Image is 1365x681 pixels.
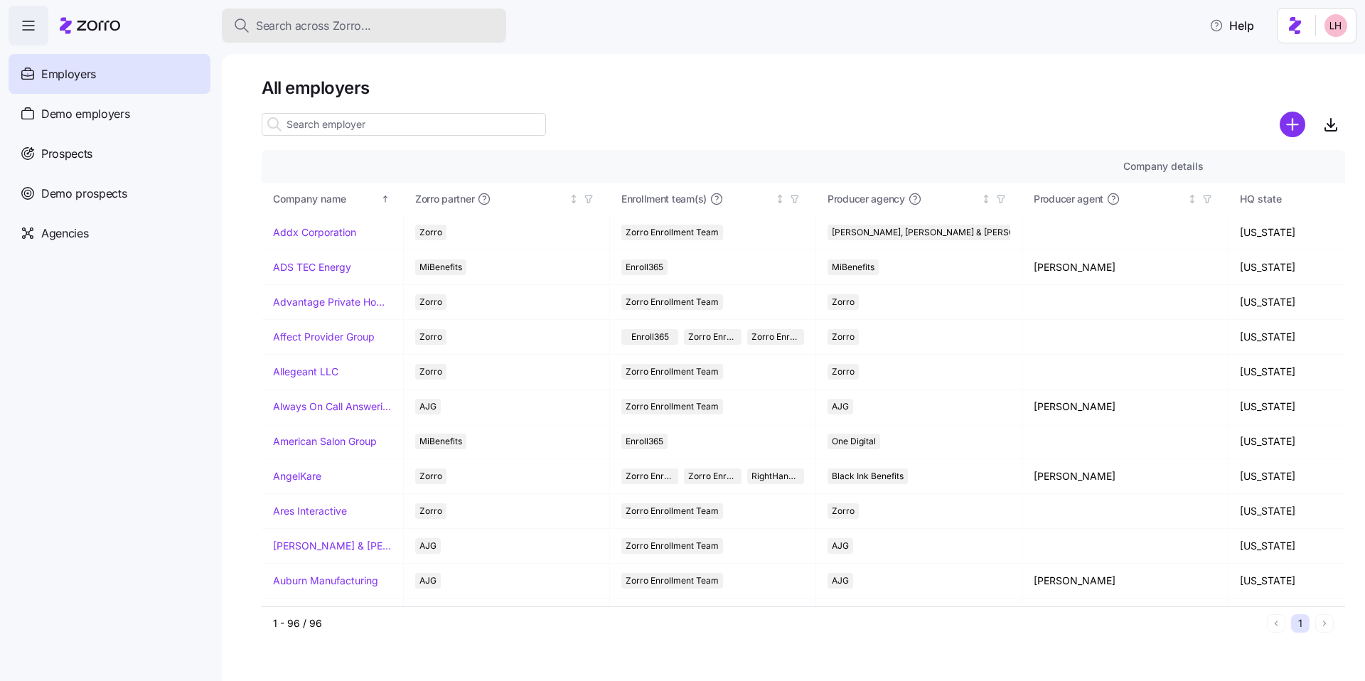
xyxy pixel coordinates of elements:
[1291,614,1310,633] button: 1
[273,365,338,379] a: Allegeant LLC
[273,225,356,240] a: Addx Corporation
[832,468,904,484] span: Black Ink Benefits
[41,105,130,123] span: Demo employers
[1034,192,1103,206] span: Producer agent
[1022,250,1228,285] td: [PERSON_NAME]
[404,183,610,215] th: Zorro partnerNot sorted
[262,183,404,215] th: Company nameSorted ascending
[626,294,719,310] span: Zorro Enrollment Team
[273,400,392,414] a: Always On Call Answering Service
[9,134,210,173] a: Prospects
[262,113,546,136] input: Search employer
[626,259,663,275] span: Enroll365
[832,503,855,519] span: Zorro
[273,434,377,449] a: American Salon Group
[380,194,390,204] div: Sorted ascending
[688,468,737,484] span: Zorro Enrollment Experts
[626,399,719,414] span: Zorro Enrollment Team
[419,434,462,449] span: MiBenefits
[626,573,719,589] span: Zorro Enrollment Team
[9,54,210,94] a: Employers
[419,573,437,589] span: AJG
[751,468,800,484] span: RightHandMan Financial
[41,185,127,203] span: Demo prospects
[1022,390,1228,424] td: [PERSON_NAME]
[621,192,707,206] span: Enrollment team(s)
[273,616,1261,631] div: 1 - 96 / 96
[419,364,442,380] span: Zorro
[419,329,442,345] span: Zorro
[1267,614,1285,633] button: Previous page
[832,364,855,380] span: Zorro
[419,259,462,275] span: MiBenefits
[775,194,785,204] div: Not sorted
[626,364,719,380] span: Zorro Enrollment Team
[631,329,669,345] span: Enroll365
[419,294,442,310] span: Zorro
[9,173,210,213] a: Demo prospects
[262,77,1345,99] h1: All employers
[1022,459,1228,494] td: [PERSON_NAME]
[832,434,876,449] span: One Digital
[828,192,905,206] span: Producer agency
[688,329,737,345] span: Zorro Enrollment Team
[1324,14,1347,37] img: 8ac9784bd0c5ae1e7e1202a2aac67deb
[419,538,437,554] span: AJG
[273,504,347,518] a: Ares Interactive
[832,294,855,310] span: Zorro
[415,192,474,206] span: Zorro partner
[1187,194,1197,204] div: Not sorted
[832,259,874,275] span: MiBenefits
[273,574,378,588] a: Auburn Manufacturing
[1315,614,1334,633] button: Next page
[9,213,210,253] a: Agencies
[816,183,1022,215] th: Producer agencyNot sorted
[256,17,371,35] span: Search across Zorro...
[222,9,506,43] button: Search across Zorro...
[1280,112,1305,137] svg: add icon
[273,330,375,344] a: Affect Provider Group
[41,145,92,163] span: Prospects
[832,329,855,345] span: Zorro
[273,469,321,483] a: AngelKare
[273,191,378,207] div: Company name
[981,194,991,204] div: Not sorted
[273,295,392,309] a: Advantage Private Home Care
[751,329,800,345] span: Zorro Enrollment Experts
[610,183,816,215] th: Enrollment team(s)Not sorted
[273,539,392,553] a: [PERSON_NAME] & [PERSON_NAME]'s
[1022,564,1228,599] td: [PERSON_NAME]
[419,503,442,519] span: Zorro
[1198,11,1265,40] button: Help
[832,399,849,414] span: AJG
[419,399,437,414] span: AJG
[832,538,849,554] span: AJG
[626,434,663,449] span: Enroll365
[273,260,351,274] a: ADS TEC Energy
[419,468,442,484] span: Zorro
[1022,183,1228,215] th: Producer agentNot sorted
[626,538,719,554] span: Zorro Enrollment Team
[832,225,1053,240] span: [PERSON_NAME], [PERSON_NAME] & [PERSON_NAME]
[9,94,210,134] a: Demo employers
[569,194,579,204] div: Not sorted
[41,225,88,242] span: Agencies
[832,573,849,589] span: AJG
[419,225,442,240] span: Zorro
[626,468,674,484] span: Zorro Enrollment Team
[626,503,719,519] span: Zorro Enrollment Team
[626,225,719,240] span: Zorro Enrollment Team
[1209,17,1254,34] span: Help
[41,65,96,83] span: Employers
